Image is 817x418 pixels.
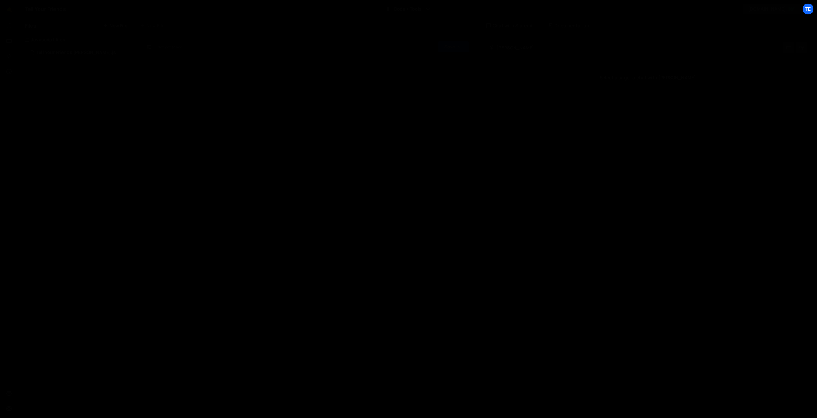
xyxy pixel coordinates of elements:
[489,45,534,51] h2: [PERSON_NAME]
[541,18,596,33] div: Documentation
[382,3,435,15] button: Code + Tools
[802,3,814,15] a: Te
[17,33,135,46] div: Javascript files
[140,22,167,29] div: New File
[1,1,17,17] a: 🤙
[438,41,469,53] button: Save
[486,65,809,90] div: Select a page to chat with [PERSON_NAME]
[157,44,182,50] div: Not yet saved
[36,50,116,55] div: Tell Your Friends [PERSON_NAME].js
[25,46,135,59] div: 12193/30005.js
[742,3,800,15] a: [DOMAIN_NAME]
[25,22,36,29] h2: Files
[25,5,66,13] div: Tell Your Friends
[480,18,540,33] div: Chat with Slater AI
[103,23,127,28] button: New File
